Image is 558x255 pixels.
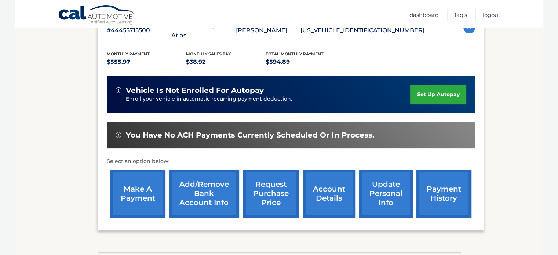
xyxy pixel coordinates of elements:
p: Select an option below: [107,157,475,166]
p: [PERSON_NAME] [236,25,300,36]
p: 2024 Volkswagen Atlas [171,20,236,41]
span: Monthly sales Tax [186,51,231,57]
a: Add/Remove bank account info [169,170,239,218]
p: [US_VEHICLE_IDENTIFICATION_NUMBER] [300,25,424,36]
a: request purchase price [243,170,299,218]
span: Monthly Payment [107,51,150,57]
a: FAQ's [455,9,467,21]
a: account details [303,170,355,218]
a: set up autopay [410,85,466,104]
span: vehicle is not enrolled for autopay [126,86,264,95]
p: $594.89 [266,57,345,67]
a: payment history [416,170,471,218]
a: Cal Automotive [58,5,135,26]
p: #44455715500 [107,25,171,36]
img: alert-white.svg [116,132,121,138]
a: update personal info [359,170,413,218]
p: Enroll your vehicle in automatic recurring payment deduction. [126,95,411,103]
span: Total Monthly Payment [266,51,324,57]
p: $38.92 [186,57,266,67]
a: make a payment [110,170,165,218]
span: You have no ACH payments currently scheduled or in process. [126,131,374,140]
a: Dashboard [409,9,439,21]
p: $555.97 [107,57,186,67]
img: alert-white.svg [116,87,121,93]
a: Logout [483,9,500,21]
